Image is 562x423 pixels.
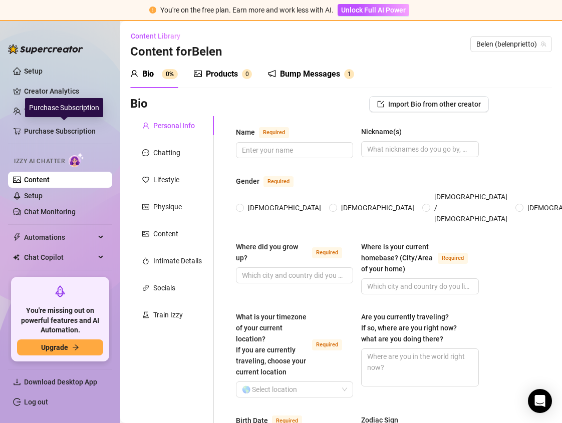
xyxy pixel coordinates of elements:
[13,254,20,261] img: Chat Copilot
[206,68,238,80] div: Products
[312,247,342,258] span: Required
[476,37,546,52] span: Belen (belenprietto)
[361,126,409,137] label: Nickname(s)
[540,41,546,47] span: team
[153,228,178,239] div: Content
[367,144,470,155] input: Nickname(s)
[367,281,470,292] input: Where is your current homebase? (City/Area of your home)
[153,174,179,185] div: Lifestyle
[130,70,138,78] span: user
[153,282,175,293] div: Socials
[528,389,552,413] div: Open Intercom Messenger
[236,241,308,263] div: Where did you grow up?
[25,98,103,117] div: Purchase Subscription
[8,44,83,54] img: logo-BBDzfeDw.svg
[388,100,481,108] span: Import Bio from other creator
[24,83,104,99] a: Creator Analytics
[24,123,104,139] a: Purchase Subscription
[142,68,154,80] div: Bio
[430,191,511,224] span: [DEMOGRAPHIC_DATA] / [DEMOGRAPHIC_DATA]
[268,70,276,78] span: notification
[142,176,149,183] span: heart
[153,120,195,131] div: Personal Info
[142,122,149,129] span: user
[17,306,103,335] span: You're missing out on powerful features and AI Automation.
[348,71,351,78] span: 1
[142,149,149,156] span: message
[14,157,65,166] span: Izzy AI Chatter
[24,229,95,245] span: Automations
[130,96,148,112] h3: Bio
[24,192,43,200] a: Setup
[344,69,354,79] sup: 1
[24,67,43,75] a: Setup
[17,339,103,355] button: Upgradearrow-right
[236,126,300,138] label: Name
[259,127,289,138] span: Required
[153,309,183,320] div: Train Izzy
[153,201,182,212] div: Physique
[142,230,149,237] span: picture
[361,126,402,137] div: Nickname(s)
[369,96,489,112] button: Import Bio from other creator
[361,241,433,274] div: Where is your current homebase? (City/Area of your home)
[69,153,84,167] img: AI Chatter
[131,32,180,40] span: Content Library
[377,101,384,108] span: import
[72,344,79,351] span: arrow-right
[236,127,255,138] div: Name
[160,6,334,14] span: You're on the free plan. Earn more and work less with AI.
[24,398,48,406] a: Log out
[341,6,406,14] span: Unlock Full AI Power
[236,313,307,376] span: What is your timezone of your current location? If you are currently traveling, choose your curre...
[361,241,478,274] label: Where is your current homebase? (City/Area of your home)
[24,378,97,386] span: Download Desktop App
[236,175,305,187] label: Gender
[54,285,66,297] span: rocket
[142,203,149,210] span: idcard
[194,70,202,78] span: picture
[24,249,95,265] span: Chat Copilot
[438,253,468,264] span: Required
[24,208,76,216] a: Chat Monitoring
[130,44,222,60] h3: Content for Belen
[149,7,156,14] span: exclamation-circle
[242,270,345,281] input: Where did you grow up?
[130,28,188,44] button: Content Library
[162,69,178,79] sup: 0%
[263,176,294,187] span: Required
[24,107,73,115] a: Team Analytics
[312,339,342,350] span: Required
[361,313,457,343] span: Are you currently traveling? If so, where are you right now? what are you doing there?
[13,233,21,241] span: thunderbolt
[244,202,325,213] span: [DEMOGRAPHIC_DATA]
[236,241,353,263] label: Where did you grow up?
[142,284,149,291] span: link
[13,378,21,386] span: download
[338,4,409,16] button: Unlock Full AI Power
[41,343,68,351] span: Upgrade
[142,311,149,318] span: experiment
[236,176,259,187] div: Gender
[153,255,202,266] div: Intimate Details
[337,202,418,213] span: [DEMOGRAPHIC_DATA]
[338,6,409,14] a: Unlock Full AI Power
[24,176,50,184] a: Content
[280,68,340,80] div: Bump Messages
[153,147,180,158] div: Chatting
[242,69,252,79] sup: 0
[142,257,149,264] span: fire
[242,145,345,156] input: Name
